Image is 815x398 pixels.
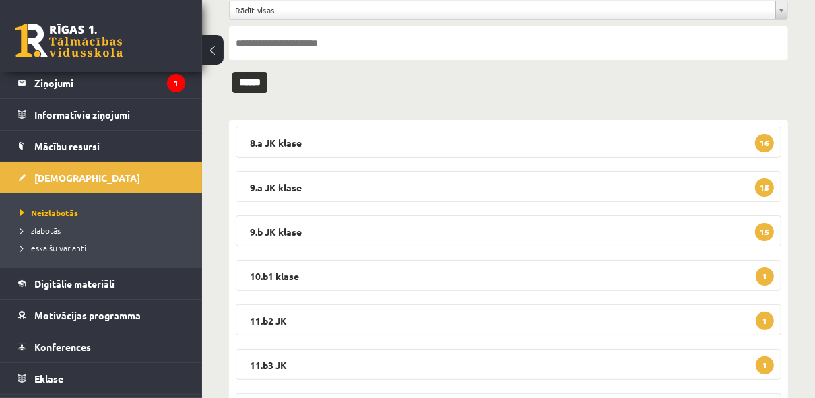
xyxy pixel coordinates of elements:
[18,162,185,193] a: [DEMOGRAPHIC_DATA]
[236,304,781,335] legend: 11.b2 JK
[34,372,63,385] span: Eklase
[34,341,91,353] span: Konferences
[34,309,141,321] span: Motivācijas programma
[755,223,774,241] span: 15
[236,349,781,380] legend: 11.b3 JK
[18,67,185,98] a: Ziņojumi1
[167,74,185,92] i: 1
[20,224,189,236] a: Izlabotās
[236,260,781,291] legend: 10.b1 klase
[236,215,781,246] legend: 9.b JK klase
[34,99,185,130] legend: Informatīvie ziņojumi
[34,67,185,98] legend: Ziņojumi
[756,356,774,374] span: 1
[20,207,189,219] a: Neizlabotās
[20,207,78,218] span: Neizlabotās
[755,134,774,152] span: 16
[34,277,115,290] span: Digitālie materiāli
[20,242,189,254] a: Ieskaišu varianti
[18,331,185,362] a: Konferences
[20,225,61,236] span: Izlabotās
[756,267,774,286] span: 1
[236,127,781,158] legend: 8.a JK klase
[18,300,185,331] a: Motivācijas programma
[18,99,185,130] a: Informatīvie ziņojumi
[756,312,774,330] span: 1
[755,178,774,197] span: 15
[20,242,86,253] span: Ieskaišu varianti
[15,24,123,57] a: Rīgas 1. Tālmācības vidusskola
[18,131,185,162] a: Mācību resursi
[34,172,140,184] span: [DEMOGRAPHIC_DATA]
[34,140,100,152] span: Mācību resursi
[235,1,770,19] span: Rādīt visas
[18,268,185,299] a: Digitālie materiāli
[236,171,781,202] legend: 9.a JK klase
[18,363,185,394] a: Eklase
[230,1,787,19] a: Rādīt visas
